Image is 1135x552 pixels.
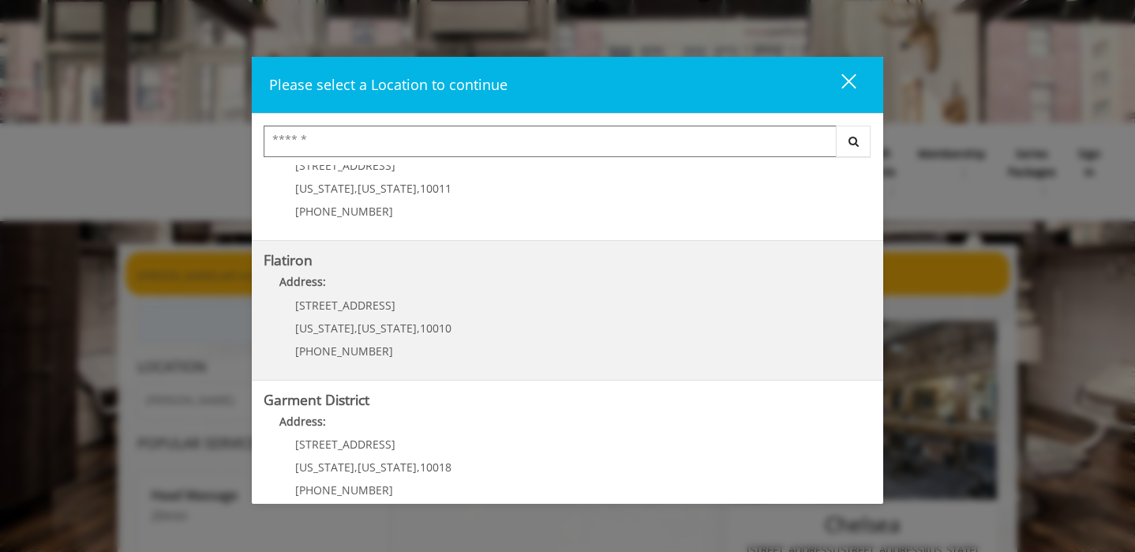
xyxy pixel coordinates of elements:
[264,250,313,269] b: Flatiron
[417,181,420,196] span: ,
[295,158,395,173] span: [STREET_ADDRESS]
[823,73,855,96] div: close dialog
[279,414,326,429] b: Address:
[295,298,395,313] span: [STREET_ADDRESS]
[354,321,358,336] span: ,
[417,460,420,475] span: ,
[358,321,417,336] span: [US_STATE]
[358,460,417,475] span: [US_STATE]
[295,321,354,336] span: [US_STATE]
[420,460,451,475] span: 10018
[264,126,837,157] input: Search Center
[295,483,393,498] span: [PHONE_NUMBER]
[358,181,417,196] span: [US_STATE]
[417,321,420,336] span: ,
[295,181,354,196] span: [US_STATE]
[420,181,451,196] span: 10011
[279,274,326,289] b: Address:
[420,321,451,336] span: 10010
[269,75,508,94] span: Please select a Location to continue
[295,460,354,475] span: [US_STATE]
[354,181,358,196] span: ,
[295,344,393,359] span: [PHONE_NUMBER]
[812,69,866,101] button: close dialog
[354,460,358,475] span: ,
[264,390,369,409] b: Garment District
[264,126,871,165] div: Center Select
[845,136,863,147] i: Search button
[295,437,395,452] span: [STREET_ADDRESS]
[295,204,393,219] span: [PHONE_NUMBER]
